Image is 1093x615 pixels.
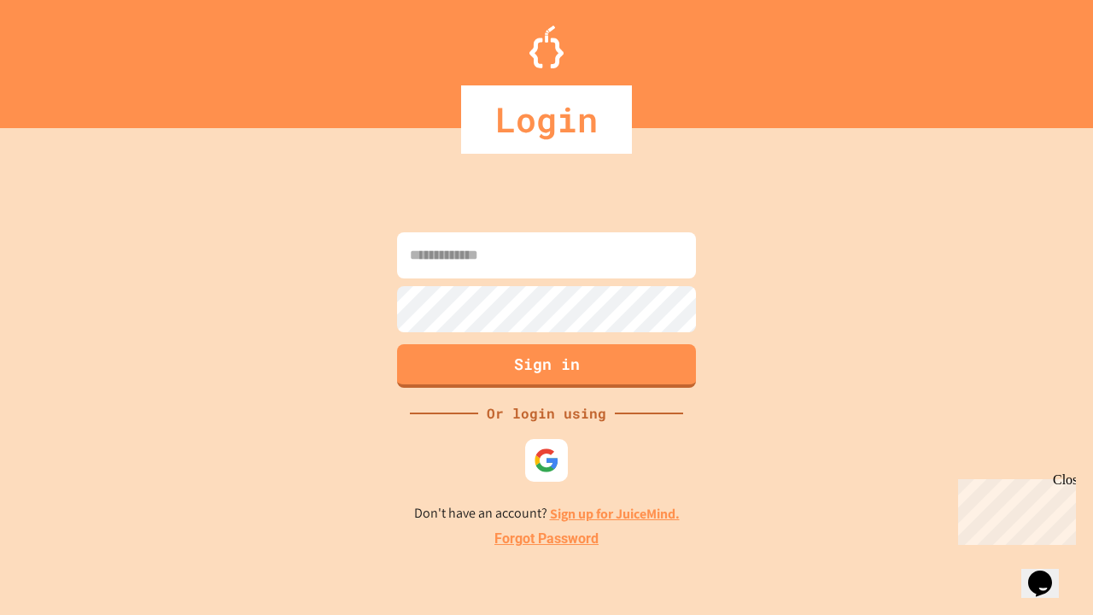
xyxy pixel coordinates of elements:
div: Or login using [478,403,615,424]
div: Login [461,85,632,154]
img: google-icon.svg [534,448,559,473]
iframe: chat widget [951,472,1076,545]
div: Chat with us now!Close [7,7,118,108]
p: Don't have an account? [414,503,680,524]
iframe: chat widget [1021,547,1076,598]
button: Sign in [397,344,696,388]
img: Logo.svg [529,26,564,68]
a: Sign up for JuiceMind. [550,505,680,523]
a: Forgot Password [494,529,599,549]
